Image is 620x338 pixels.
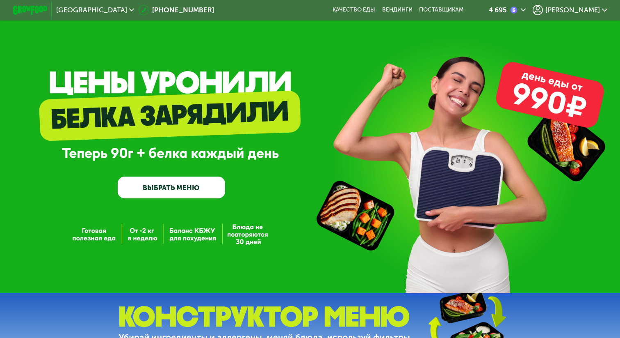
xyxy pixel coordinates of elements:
[333,7,375,14] a: Качество еды
[139,5,214,15] a: [PHONE_NUMBER]
[489,7,507,14] div: 4 695
[56,7,127,14] span: [GEOGRAPHIC_DATA]
[419,7,464,14] div: поставщикам
[545,7,600,14] span: [PERSON_NAME]
[382,7,413,14] a: Вендинги
[118,177,225,198] a: ВЫБРАТЬ МЕНЮ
